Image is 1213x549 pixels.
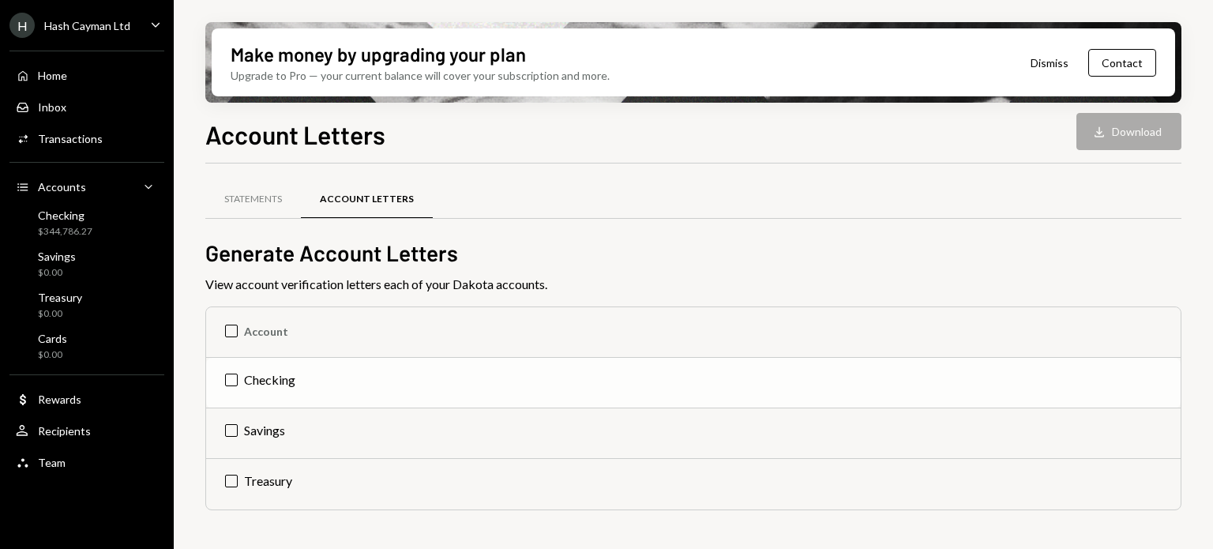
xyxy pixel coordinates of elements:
a: Accounts [9,172,164,201]
div: Account Letters [320,193,414,206]
div: Upgrade to Pro — your current balance will cover your subscription and more. [231,67,610,84]
h2: Generate Account Letters [205,238,1181,269]
div: $344,786.27 [38,225,92,239]
a: Rewards [9,385,164,413]
div: Transactions [38,132,103,145]
a: Inbox [9,92,164,121]
a: Transactions [9,124,164,152]
div: Hash Cayman Ltd [44,19,130,32]
div: $0.00 [38,348,67,362]
div: Treasury [38,291,82,304]
a: Statements [205,179,301,220]
div: Inbox [38,100,66,114]
a: Home [9,61,164,89]
a: Savings$0.00 [9,245,164,283]
div: Checking [38,209,92,222]
div: H [9,13,35,38]
a: Account Letters [301,179,433,220]
div: View account verification letters each of your Dakota accounts. [205,275,1181,294]
a: Cards$0.00 [9,327,164,365]
div: Rewards [38,393,81,406]
div: $0.00 [38,266,76,280]
div: $0.00 [38,307,82,321]
div: Accounts [38,180,86,194]
button: Contact [1088,49,1156,77]
div: Team [38,456,66,469]
a: Checking$344,786.27 [9,204,164,242]
div: Statements [224,193,282,206]
h1: Account Letters [205,118,385,150]
div: Cards [38,332,67,345]
div: Recipients [38,424,91,438]
a: Treasury$0.00 [9,286,164,324]
a: Recipients [9,416,164,445]
button: Dismiss [1011,44,1088,81]
div: Make money by upgrading your plan [231,41,526,67]
div: Home [38,69,67,82]
a: Team [9,448,164,476]
div: Savings [38,250,76,263]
